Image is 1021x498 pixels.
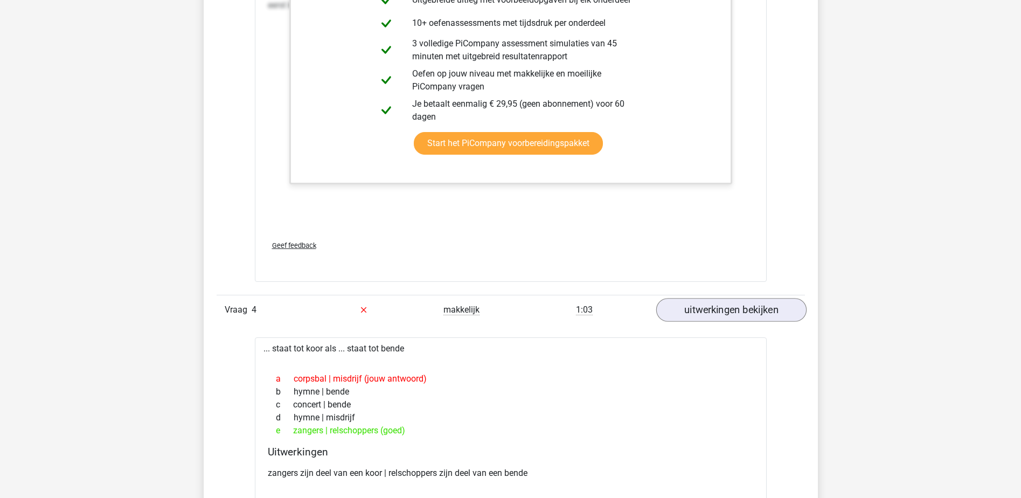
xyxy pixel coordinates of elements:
[276,372,294,385] span: a
[268,424,754,437] div: zangers | relschoppers (goed)
[276,385,294,398] span: b
[414,132,603,155] a: Start het PiCompany voorbereidingspakket
[276,398,293,411] span: c
[268,411,754,424] div: hymne | misdrijf
[272,241,316,250] span: Geef feedback
[268,446,754,458] h4: Uitwerkingen
[268,467,754,480] p: zangers zijn deel van een koor | relschoppers zijn deel van een bende
[252,305,256,315] span: 4
[268,385,754,398] div: hymne | bende
[268,398,754,411] div: concert | bende
[225,303,252,316] span: Vraag
[276,424,293,437] span: e
[276,411,294,424] span: d
[656,298,806,322] a: uitwerkingen bekijken
[268,372,754,385] div: corpsbal | misdrijf (jouw antwoord)
[576,305,593,315] span: 1:03
[443,305,480,315] span: makkelijk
